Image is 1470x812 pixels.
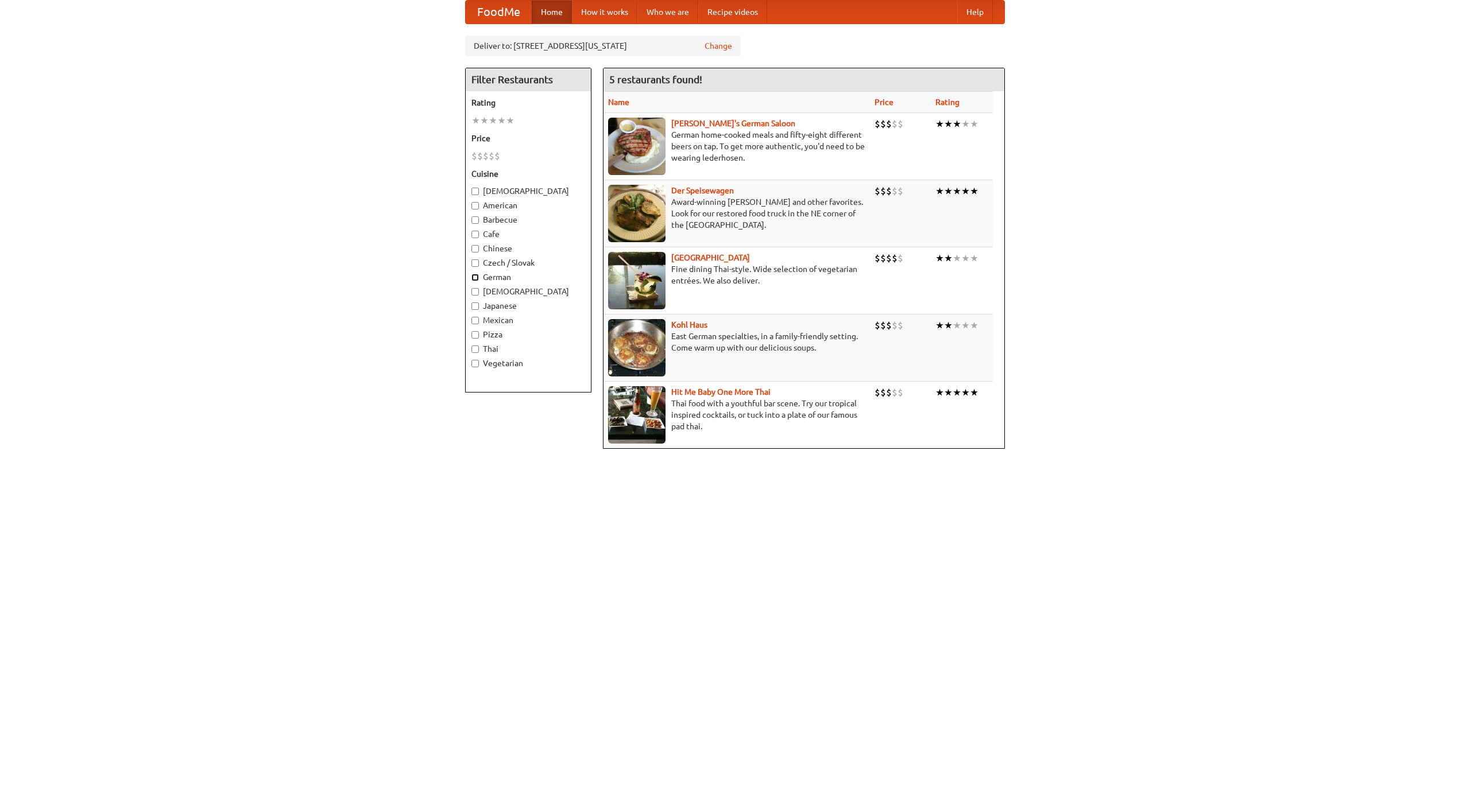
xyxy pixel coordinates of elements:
input: German [471,274,479,281]
li: ★ [944,118,953,130]
li: ★ [970,118,978,130]
li: $ [886,386,892,399]
li: ★ [953,252,961,265]
li: ★ [935,386,944,399]
li: ★ [970,252,978,265]
li: $ [880,319,886,332]
li: $ [875,386,880,399]
input: Chinese [471,245,479,252]
input: [DEMOGRAPHIC_DATA] [471,288,479,296]
li: ★ [944,319,953,332]
li: $ [875,252,880,265]
label: Japanese [471,300,585,312]
p: Fine dining Thai-style. Wide selection of vegetarian entrées. We also deliver. [608,263,865,286]
p: German home-cooked meals and fifty-eight different beers on tap. To get more authentic, you'd nee... [608,129,865,164]
li: $ [898,386,903,399]
input: Thai [471,345,479,353]
a: Home [532,1,572,24]
label: Thai [471,343,585,355]
label: Pizza [471,329,585,340]
a: How it works [572,1,637,24]
label: [DEMOGRAPHIC_DATA] [471,185,585,197]
li: ★ [935,118,944,130]
a: Help [957,1,993,24]
li: $ [886,185,892,197]
h4: Filter Restaurants [466,68,591,91]
li: ★ [953,118,961,130]
p: Award-winning [PERSON_NAME] and other favorites. Look for our restored food truck in the NE corne... [608,196,865,231]
p: Thai food with a youthful bar scene. Try our tropical inspired cocktails, or tuck into a plate of... [608,398,865,432]
img: satay.jpg [608,252,666,309]
li: ★ [497,114,506,127]
li: $ [898,319,903,332]
li: $ [886,118,892,130]
li: $ [880,252,886,265]
li: $ [880,185,886,197]
li: ★ [961,252,970,265]
li: $ [880,386,886,399]
a: Der Speisewagen [671,186,734,195]
a: Price [875,98,893,107]
a: Rating [935,98,960,107]
li: ★ [506,114,514,127]
label: American [471,200,585,211]
li: $ [471,150,477,162]
input: Barbecue [471,216,479,224]
p: East German specialties, in a family-friendly setting. Come warm up with our delicious soups. [608,331,865,353]
li: $ [892,386,898,399]
input: Cafe [471,231,479,238]
a: Who we are [637,1,698,24]
li: $ [886,319,892,332]
li: ★ [961,319,970,332]
input: American [471,202,479,209]
li: $ [880,118,886,130]
h5: Rating [471,97,585,108]
li: ★ [961,386,970,399]
li: $ [489,150,494,162]
li: ★ [935,252,944,265]
img: kohlhaus.jpg [608,319,666,376]
li: $ [892,185,898,197]
input: Vegetarian [471,360,479,367]
a: Kohl Haus [671,320,707,329]
a: Hit Me Baby One More Thai [671,387,771,397]
label: [DEMOGRAPHIC_DATA] [471,286,585,297]
ng-pluralize: 5 restaurants found! [609,74,702,85]
li: ★ [953,319,961,332]
a: Change [705,40,732,52]
img: speisewagen.jpg [608,185,666,242]
a: [GEOGRAPHIC_DATA] [671,253,750,262]
li: ★ [944,386,953,399]
li: $ [898,185,903,197]
label: Chinese [471,243,585,254]
img: babythai.jpg [608,386,666,444]
label: Barbecue [471,214,585,226]
li: ★ [471,114,480,127]
li: $ [886,252,892,265]
li: $ [875,185,880,197]
li: $ [898,118,903,130]
li: ★ [944,252,953,265]
li: ★ [953,185,961,197]
label: German [471,271,585,283]
li: ★ [944,185,953,197]
li: $ [483,150,489,162]
h5: Cuisine [471,168,585,180]
li: ★ [935,319,944,332]
li: $ [875,118,880,130]
li: ★ [935,185,944,197]
li: $ [892,118,898,130]
a: [PERSON_NAME]'s German Saloon [671,119,795,128]
li: $ [875,319,880,332]
label: Czech / Slovak [471,257,585,269]
li: $ [477,150,483,162]
input: Japanese [471,302,479,310]
li: ★ [489,114,497,127]
li: ★ [480,114,489,127]
li: $ [494,150,500,162]
input: Czech / Slovak [471,259,479,267]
